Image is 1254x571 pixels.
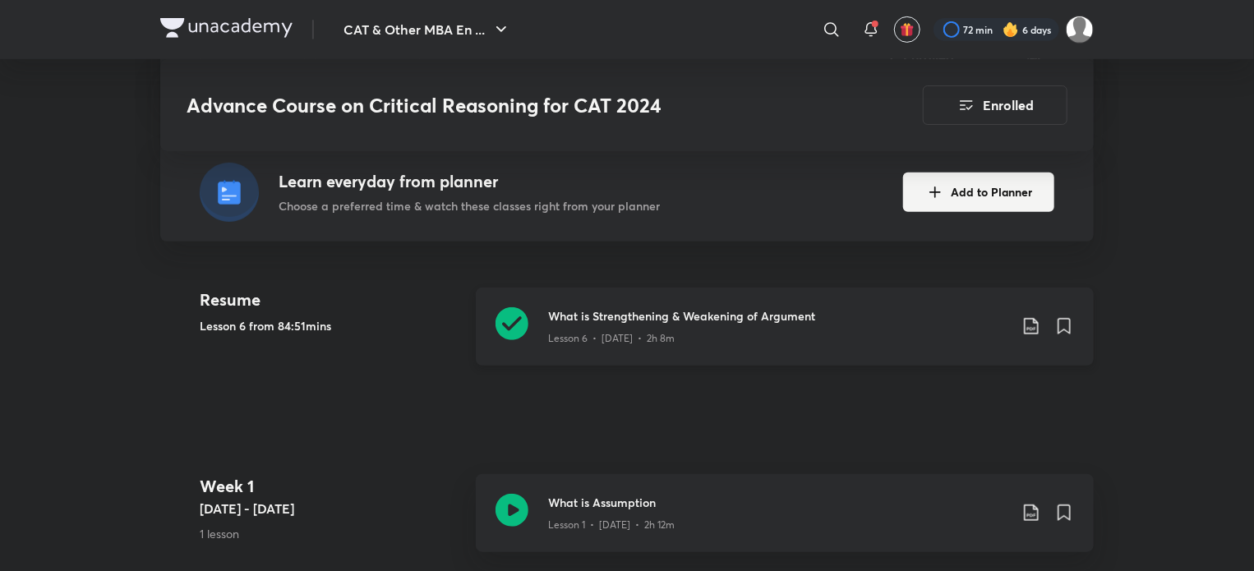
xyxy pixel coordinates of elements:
h4: Week 1 [200,474,463,499]
img: Aparna Dubey [1066,16,1094,44]
a: What is Strengthening & Weakening of ArgumentLesson 6 • [DATE] • 2h 8m [476,288,1094,385]
p: Choose a preferred time & watch these classes right from your planner [279,197,660,214]
img: avatar [900,22,915,37]
button: Enrolled [923,85,1067,125]
h5: [DATE] - [DATE] [200,499,463,518]
h3: What is Assumption [548,494,1008,511]
h5: Lesson 6 from 84:51mins [200,317,463,334]
a: Company Logo [160,18,293,42]
img: Company Logo [160,18,293,38]
p: Lesson 6 • [DATE] • 2h 8m [548,331,675,346]
button: Add to Planner [903,173,1054,212]
button: CAT & Other MBA En ... [334,13,521,46]
p: Lesson 1 • [DATE] • 2h 12m [548,518,675,532]
h3: What is Strengthening & Weakening of Argument [548,307,1008,325]
p: 1 lesson [200,525,463,542]
img: streak [1003,21,1019,38]
h3: Advance Course on Critical Reasoning for CAT 2024 [187,94,830,117]
h4: Resume [200,288,463,312]
button: avatar [894,16,920,43]
h4: Learn everyday from planner [279,169,660,194]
